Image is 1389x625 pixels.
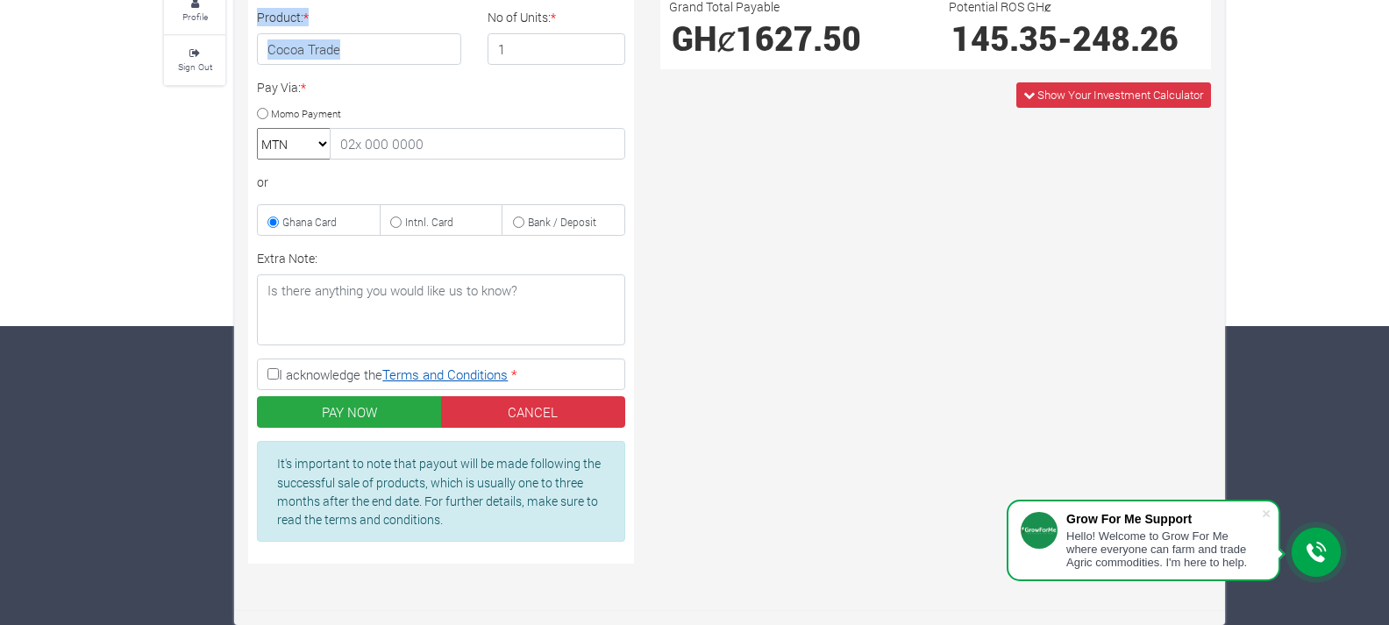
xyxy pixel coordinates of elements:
[182,11,208,23] small: Profile
[267,217,279,228] input: Ghana Card
[405,215,453,229] small: Intnl. Card
[178,60,212,73] small: Sign Out
[330,128,625,160] input: 02x 000 0000
[277,454,605,529] p: It's important to note that payout will be made following the successful sale of products, which ...
[1066,512,1261,526] div: Grow For Me Support
[257,8,309,26] label: Product:
[736,17,861,60] span: 1627.50
[1072,17,1179,60] span: 248.26
[488,8,556,26] label: No of Units:
[1066,529,1261,569] div: Hello! Welcome to Grow For Me where everyone can farm and trade Agric commodities. I'm here to help.
[257,78,306,96] label: Pay Via:
[951,18,1200,58] h1: -
[1037,87,1203,103] span: Show Your Investment Calculator
[257,173,625,191] div: or
[672,18,920,58] h1: GHȼ
[257,33,461,65] h4: Cocoa Trade
[441,396,626,428] a: CANCEL
[257,249,317,267] label: Extra Note:
[257,108,268,119] input: Momo Payment
[257,359,625,390] label: I acknowledge the
[513,217,524,228] input: Bank / Deposit
[382,366,508,383] a: Terms and Conditions
[271,106,341,119] small: Momo Payment
[390,217,402,228] input: Intnl. Card
[282,215,337,229] small: Ghana Card
[164,36,225,84] a: Sign Out
[257,396,442,428] button: PAY NOW
[528,215,596,229] small: Bank / Deposit
[951,17,1058,60] span: 145.35
[267,368,279,380] input: I acknowledge theTerms and Conditions *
